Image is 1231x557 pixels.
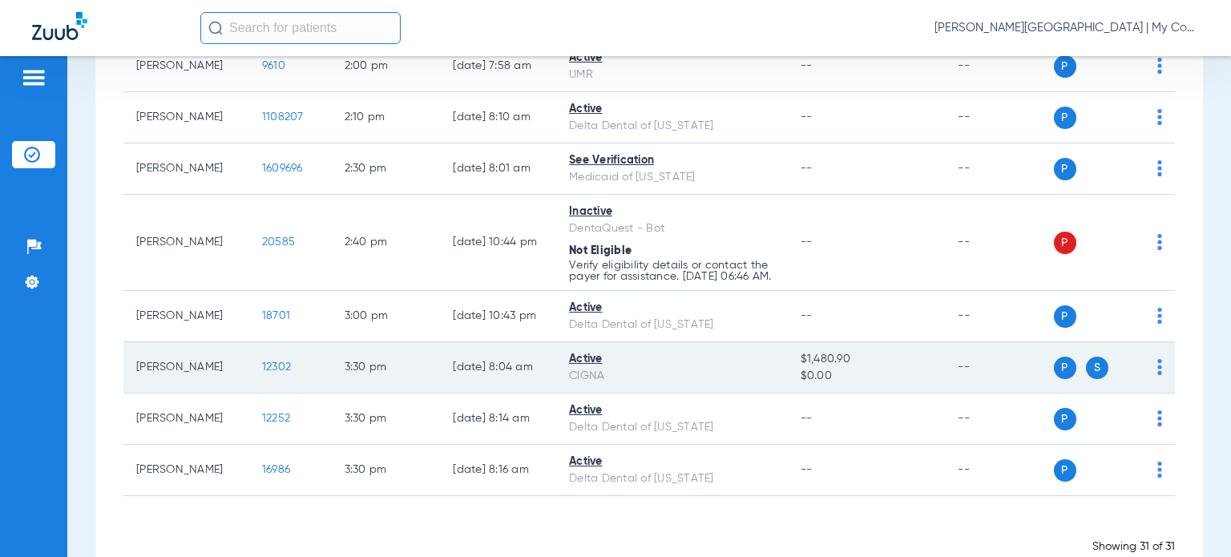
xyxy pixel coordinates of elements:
p: Verify eligibility details or contact the payer for assistance. [DATE] 06:46 AM. [569,260,775,282]
td: 2:30 PM [332,143,441,195]
img: group-dot-blue.svg [1157,359,1162,375]
span: 12302 [262,361,291,373]
td: -- [945,291,1053,342]
td: [DATE] 8:01 AM [440,143,556,195]
img: group-dot-blue.svg [1157,58,1162,74]
td: 3:30 PM [332,342,441,394]
div: Inactive [569,204,775,220]
td: -- [945,143,1053,195]
td: 3:30 PM [332,445,441,496]
td: 3:00 PM [332,291,441,342]
img: group-dot-blue.svg [1157,160,1162,176]
span: Not Eligible [569,245,632,256]
td: [PERSON_NAME] [123,195,249,291]
td: [DATE] 10:43 PM [440,291,556,342]
div: UMR [569,67,775,83]
img: group-dot-blue.svg [1157,308,1162,324]
span: 1609696 [262,163,303,174]
span: [PERSON_NAME][GEOGRAPHIC_DATA] | My Community Dental Centers [934,20,1199,36]
td: -- [945,445,1053,496]
td: 2:10 PM [332,92,441,143]
td: [PERSON_NAME] [123,291,249,342]
td: [DATE] 10:44 PM [440,195,556,291]
div: Active [569,101,775,118]
td: [PERSON_NAME] [123,342,249,394]
span: P [1054,55,1076,78]
div: Delta Dental of [US_STATE] [569,470,775,487]
iframe: Chat Widget [1151,480,1231,557]
span: -- [801,111,813,123]
span: S [1086,357,1108,379]
div: Active [569,300,775,317]
span: $1,480.90 [801,351,933,368]
span: -- [801,413,813,424]
td: -- [945,394,1053,445]
td: [PERSON_NAME] [123,445,249,496]
div: Medicaid of [US_STATE] [569,169,775,186]
span: P [1054,232,1076,254]
div: DentaQuest - Bot [569,220,775,237]
td: [DATE] 8:14 AM [440,394,556,445]
div: CIGNA [569,368,775,385]
td: -- [945,41,1053,92]
div: Delta Dental of [US_STATE] [569,419,775,436]
td: 2:00 PM [332,41,441,92]
div: Delta Dental of [US_STATE] [569,317,775,333]
td: [PERSON_NAME] [123,394,249,445]
td: -- [945,195,1053,291]
span: P [1054,158,1076,180]
td: [PERSON_NAME] [123,143,249,195]
td: -- [945,342,1053,394]
img: Zuub Logo [32,12,87,40]
span: 20585 [262,236,295,248]
td: [PERSON_NAME] [123,92,249,143]
span: P [1054,305,1076,328]
td: [DATE] 8:10 AM [440,92,556,143]
span: -- [801,236,813,248]
span: -- [801,310,813,321]
span: 1108207 [262,111,304,123]
td: [DATE] 8:04 AM [440,342,556,394]
img: Search Icon [208,21,223,35]
span: Showing 31 of 31 [1092,541,1175,552]
span: P [1054,357,1076,379]
td: [DATE] 8:16 AM [440,445,556,496]
div: Active [569,50,775,67]
td: 3:30 PM [332,394,441,445]
div: Active [569,402,775,419]
img: hamburger-icon [21,68,46,87]
img: group-dot-blue.svg [1157,234,1162,250]
div: Delta Dental of [US_STATE] [569,118,775,135]
img: group-dot-blue.svg [1157,410,1162,426]
span: -- [801,163,813,174]
td: 2:40 PM [332,195,441,291]
div: Active [569,454,775,470]
span: P [1054,459,1076,482]
span: 9610 [262,60,285,71]
span: -- [801,464,813,475]
td: [PERSON_NAME] [123,41,249,92]
span: $0.00 [801,368,933,385]
span: P [1054,107,1076,129]
span: -- [801,60,813,71]
span: 16986 [262,464,290,475]
img: group-dot-blue.svg [1157,462,1162,478]
span: 12252 [262,413,290,424]
td: [DATE] 7:58 AM [440,41,556,92]
span: P [1054,408,1076,430]
div: Active [569,351,775,368]
td: -- [945,92,1053,143]
span: 18701 [262,310,290,321]
input: Search for patients [200,12,401,44]
div: See Verification [569,152,775,169]
img: group-dot-blue.svg [1157,109,1162,125]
